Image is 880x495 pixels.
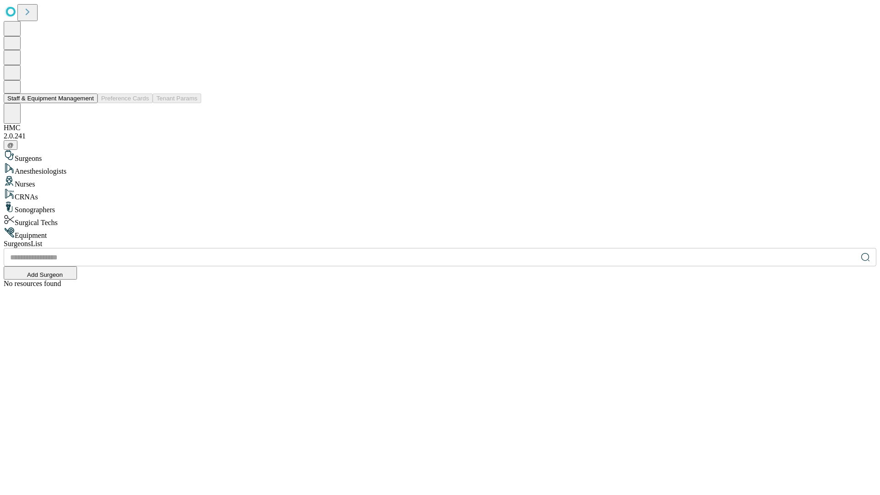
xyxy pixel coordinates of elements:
[27,271,63,278] span: Add Surgeon
[4,132,876,140] div: 2.0.241
[7,142,14,148] span: @
[4,266,77,280] button: Add Surgeon
[4,150,876,163] div: Surgeons
[4,176,876,188] div: Nurses
[4,214,876,227] div: Surgical Techs
[4,280,876,288] div: No resources found
[4,124,876,132] div: HMC
[4,188,876,201] div: CRNAs
[4,240,876,248] div: Surgeons List
[98,93,153,103] button: Preference Cards
[4,163,876,176] div: Anesthesiologists
[4,201,876,214] div: Sonographers
[4,140,17,150] button: @
[153,93,201,103] button: Tenant Params
[4,93,98,103] button: Staff & Equipment Management
[4,227,876,240] div: Equipment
